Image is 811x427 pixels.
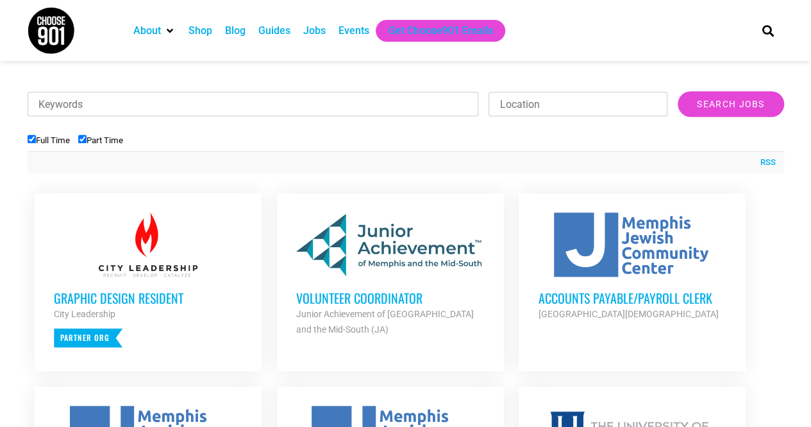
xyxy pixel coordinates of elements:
[277,193,504,356] a: Volunteer Coordinator Junior Achievement of [GEOGRAPHIC_DATA] and the Mid-South (JA)
[678,91,783,117] input: Search Jobs
[389,23,492,39] a: Get Choose901 Emails
[54,328,122,347] p: Partner Org
[54,290,242,306] h3: Graphic Design Resident
[296,309,474,335] strong: Junior Achievement of [GEOGRAPHIC_DATA] and the Mid-South (JA)
[519,193,746,341] a: Accounts Payable/Payroll Clerk [GEOGRAPHIC_DATA][DEMOGRAPHIC_DATA]
[339,23,369,39] a: Events
[303,23,326,39] a: Jobs
[28,135,36,143] input: Full Time
[78,135,123,145] label: Part Time
[78,135,87,143] input: Part Time
[753,156,775,169] a: RSS
[35,193,262,367] a: Graphic Design Resident City Leadership Partner Org
[127,20,740,42] nav: Main nav
[489,92,667,116] input: Location
[54,309,115,319] strong: City Leadership
[28,135,70,145] label: Full Time
[296,290,485,306] h3: Volunteer Coordinator
[133,23,161,39] a: About
[538,309,718,319] strong: [GEOGRAPHIC_DATA][DEMOGRAPHIC_DATA]
[757,20,778,41] div: Search
[127,20,182,42] div: About
[538,290,726,306] h3: Accounts Payable/Payroll Clerk
[28,92,479,116] input: Keywords
[258,23,290,39] a: Guides
[225,23,246,39] a: Blog
[188,23,212,39] a: Shop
